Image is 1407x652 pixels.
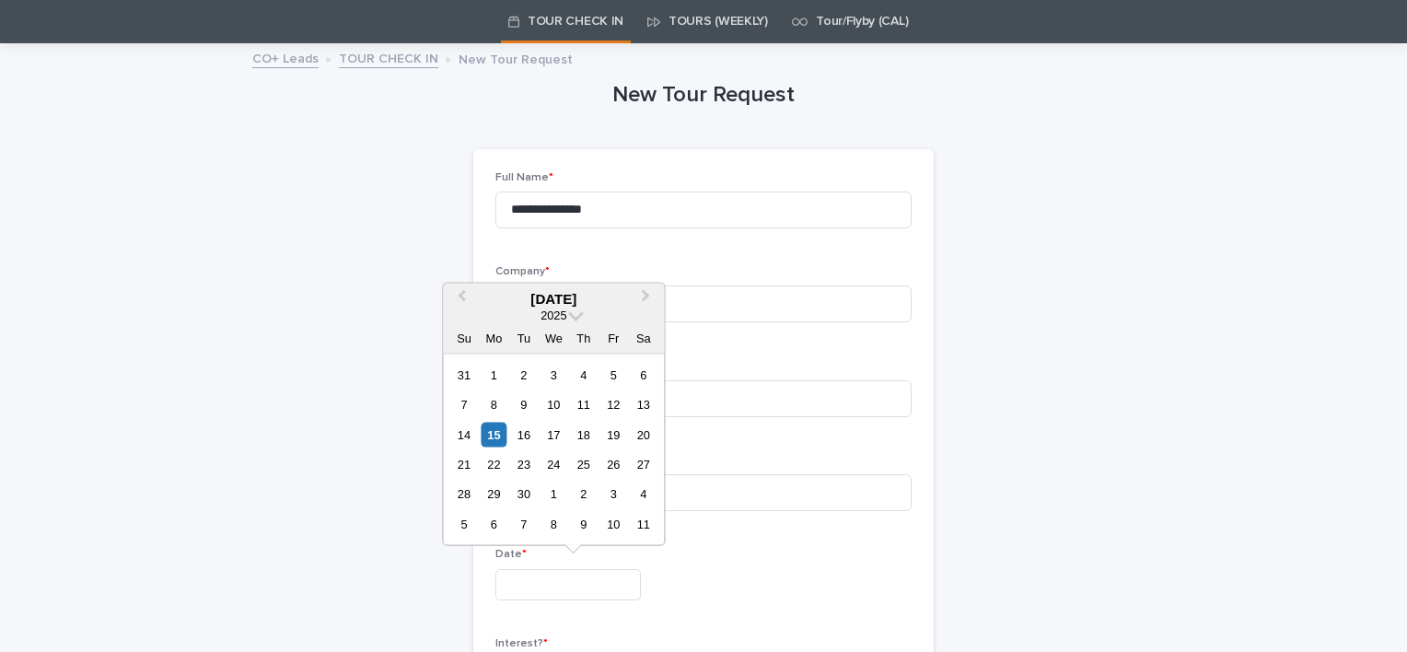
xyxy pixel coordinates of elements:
[451,452,476,477] div: Choose Sunday, September 21st, 2025
[495,172,553,183] span: Full Name
[541,308,566,321] span: 2025
[511,325,536,350] div: Tu
[601,452,626,477] div: Choose Friday, September 26th, 2025
[601,325,626,350] div: Fr
[631,325,656,350] div: Sa
[571,362,596,387] div: Choose Thursday, September 4th, 2025
[631,392,656,417] div: Choose Saturday, September 13th, 2025
[601,482,626,506] div: Choose Friday, October 3rd, 2025
[571,325,596,350] div: Th
[482,362,506,387] div: Choose Monday, September 1st, 2025
[495,266,550,277] span: Company
[451,482,476,506] div: Choose Sunday, September 28th, 2025
[541,325,566,350] div: We
[482,452,506,477] div: Choose Monday, September 22nd, 2025
[631,422,656,447] div: Choose Saturday, September 20th, 2025
[482,392,506,417] div: Choose Monday, September 8th, 2025
[571,482,596,506] div: Choose Thursday, October 2nd, 2025
[511,362,536,387] div: Choose Tuesday, September 2nd, 2025
[252,47,319,68] a: CO+ Leads
[449,360,658,540] div: month 2025-09
[541,422,566,447] div: Choose Wednesday, September 17th, 2025
[541,392,566,417] div: Choose Wednesday, September 10th, 2025
[601,422,626,447] div: Choose Friday, September 19th, 2025
[451,392,476,417] div: Choose Sunday, September 7th, 2025
[511,452,536,477] div: Choose Tuesday, September 23rd, 2025
[631,512,656,537] div: Choose Saturday, October 11th, 2025
[541,512,566,537] div: Choose Wednesday, October 8th, 2025
[571,452,596,477] div: Choose Thursday, September 25th, 2025
[571,392,596,417] div: Choose Thursday, September 11th, 2025
[633,285,662,314] button: Next Month
[601,512,626,537] div: Choose Friday, October 10th, 2025
[473,82,934,109] h1: New Tour Request
[601,392,626,417] div: Choose Friday, September 12th, 2025
[631,452,656,477] div: Choose Saturday, September 27th, 2025
[339,47,438,68] a: TOUR CHECK IN
[511,482,536,506] div: Choose Tuesday, September 30th, 2025
[541,362,566,387] div: Choose Wednesday, September 3rd, 2025
[445,285,474,314] button: Previous Month
[482,325,506,350] div: Mo
[482,422,506,447] div: Choose Monday, September 15th, 2025
[631,482,656,506] div: Choose Saturday, October 4th, 2025
[511,512,536,537] div: Choose Tuesday, October 7th, 2025
[571,422,596,447] div: Choose Thursday, September 18th, 2025
[459,48,573,68] p: New Tour Request
[495,638,548,649] span: Interest?
[451,512,476,537] div: Choose Sunday, October 5th, 2025
[482,512,506,537] div: Choose Monday, October 6th, 2025
[443,290,664,307] div: [DATE]
[631,362,656,387] div: Choose Saturday, September 6th, 2025
[451,422,476,447] div: Choose Sunday, September 14th, 2025
[541,452,566,477] div: Choose Wednesday, September 24th, 2025
[571,512,596,537] div: Choose Thursday, October 9th, 2025
[601,362,626,387] div: Choose Friday, September 5th, 2025
[541,482,566,506] div: Choose Wednesday, October 1st, 2025
[511,422,536,447] div: Choose Tuesday, September 16th, 2025
[451,362,476,387] div: Choose Sunday, August 31st, 2025
[451,325,476,350] div: Su
[511,392,536,417] div: Choose Tuesday, September 9th, 2025
[482,482,506,506] div: Choose Monday, September 29th, 2025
